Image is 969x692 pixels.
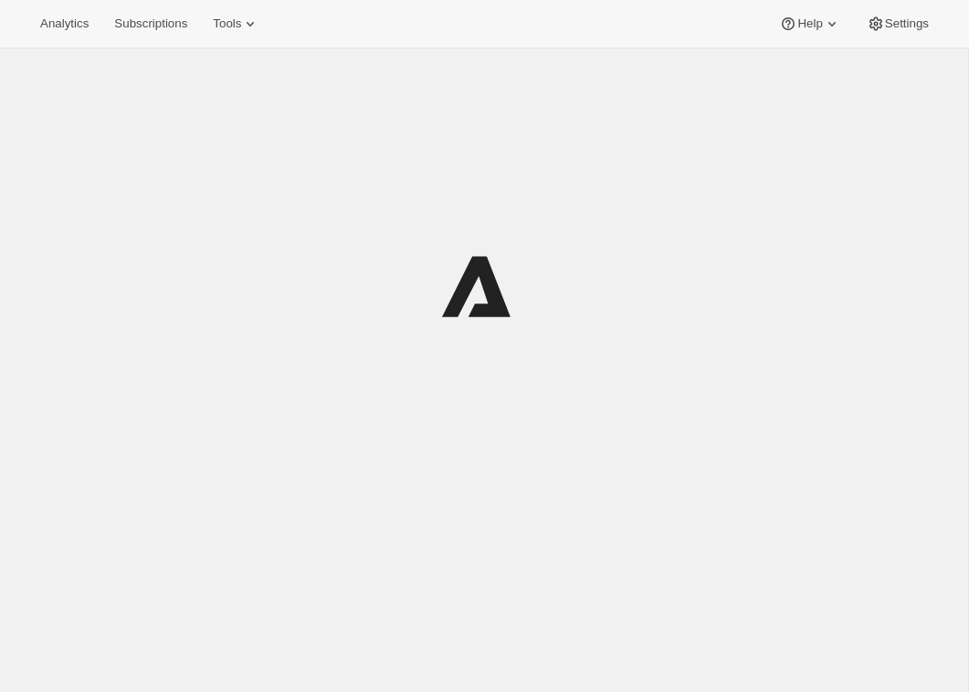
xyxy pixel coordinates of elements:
[29,11,100,37] button: Analytics
[797,16,822,31] span: Help
[856,11,940,37] button: Settings
[213,16,241,31] span: Tools
[768,11,851,37] button: Help
[103,11,198,37] button: Subscriptions
[885,16,929,31] span: Settings
[114,16,187,31] span: Subscriptions
[202,11,270,37] button: Tools
[40,16,89,31] span: Analytics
